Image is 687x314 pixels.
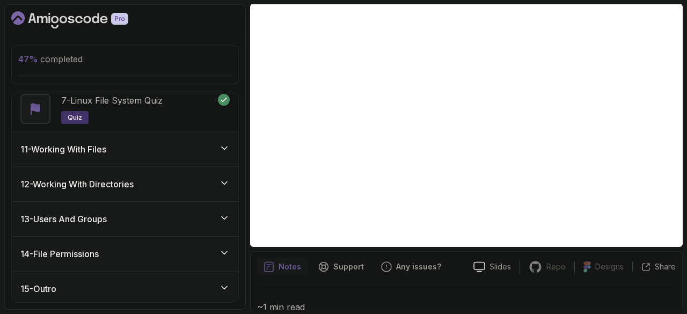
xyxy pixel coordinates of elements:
button: 7-Linux File System Quizquiz [20,94,230,124]
button: 13-Users And Groups [12,202,238,236]
p: Notes [279,261,301,272]
p: Designs [595,261,624,272]
button: 12-Working With Directories [12,167,238,201]
span: completed [18,54,83,64]
button: Share [632,261,676,272]
button: 14-File Permissions [12,237,238,271]
h3: 15 - Outro [20,282,56,295]
h3: 14 - File Permissions [20,247,99,260]
p: Support [333,261,364,272]
span: quiz [68,113,82,122]
span: 47 % [18,54,38,64]
h3: 12 - Working With Directories [20,178,134,191]
p: Share [655,261,676,272]
button: notes button [257,258,308,275]
a: Slides [465,261,520,273]
p: Slides [489,261,511,272]
iframe: To enrich screen reader interactions, please activate Accessibility in Grammarly extension settings [250,4,683,247]
a: Dashboard [11,11,153,28]
button: Feedback button [375,258,448,275]
p: Any issues? [396,261,441,272]
p: Repo [546,261,566,272]
h3: 11 - Working With Files [20,143,106,156]
button: 11-Working With Files [12,132,238,166]
button: Support button [312,258,370,275]
h3: 13 - Users And Groups [20,213,107,225]
p: 7 - Linux File System Quiz [61,94,163,107]
button: 15-Outro [12,272,238,306]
